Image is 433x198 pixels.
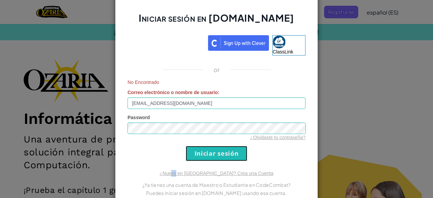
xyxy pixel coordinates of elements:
[128,189,305,197] p: Puedes iniciar sesión en [DOMAIN_NAME] usando esa cuenta.
[128,115,150,120] span: Password
[186,146,247,161] input: Iniciar sesión
[208,35,269,51] img: clever_sso_button@2x.png
[273,36,286,48] img: classlink-logo-small.png
[273,49,293,54] span: ClassLink
[128,89,220,96] label: :
[128,181,305,189] p: ¿Ya tienes una cuenta de Maestro o Estudiante en CodeCombat?
[160,171,273,176] a: ¿Nuevo en [GEOGRAPHIC_DATA]? Crea una Cuenta
[124,35,208,49] iframe: Sign in with Google Button
[128,79,305,86] span: No Encontrado
[128,90,218,95] span: Correo electrónico o nombre de usuario
[213,66,220,74] p: or
[250,135,305,140] a: ¿Olvidaste tu contraseña?
[128,12,305,31] h2: Iniciar sesión en [DOMAIN_NAME]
